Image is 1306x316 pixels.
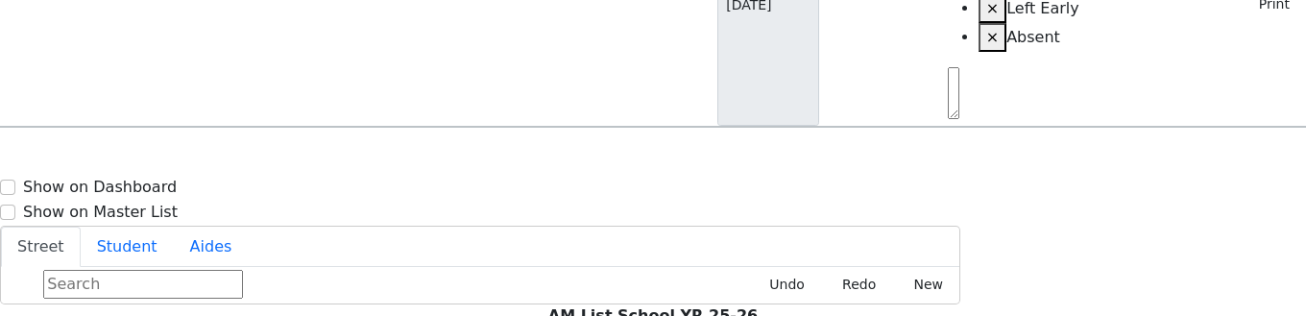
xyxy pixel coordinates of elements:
textarea: Search [948,67,959,119]
button: Aides [174,227,249,267]
button: Student [81,227,174,267]
button: Remove item [979,23,1006,52]
label: Show on Dashboard [23,176,177,199]
label: Show on Master List [23,201,178,224]
div: Street [1,267,959,304]
button: New [892,270,952,300]
button: Undo [748,270,813,300]
span: × [986,28,999,46]
span: Absent [1006,28,1060,46]
button: Redo [821,270,884,300]
button: Street [1,227,81,267]
li: Absent [979,23,1229,52]
input: Search [43,270,243,299]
